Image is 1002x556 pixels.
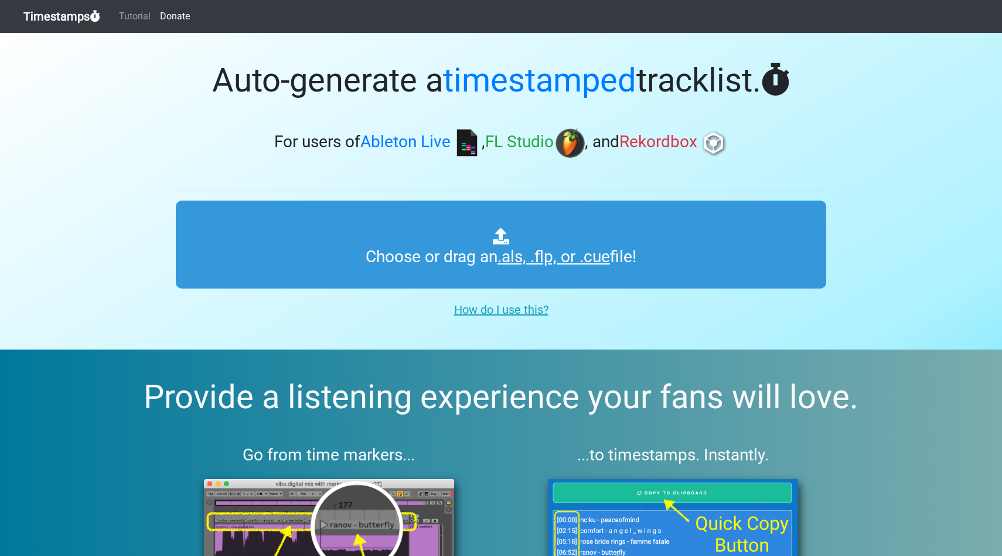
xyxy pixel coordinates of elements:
[28,378,974,417] h2: Provide a listening experience your fans will love.
[555,128,585,158] img: fl.png
[176,61,826,100] h1: Auto-generate a tracklist.
[699,128,728,158] img: rb.png
[176,128,826,158] h3: For users of , , and
[452,128,482,158] img: ableton.png
[360,133,451,152] span: Ableton Live
[114,5,155,28] a: Tutorial
[443,61,636,100] span: timestamped
[176,445,482,465] h3: Go from time markers...
[520,445,827,465] h3: ...to timestamps. Instantly.
[619,133,697,152] span: Rekordbox
[454,303,548,317] u: How do I use this?
[485,133,554,152] span: FL Studio
[155,5,195,28] a: Donate
[23,5,100,28] a: Timestamps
